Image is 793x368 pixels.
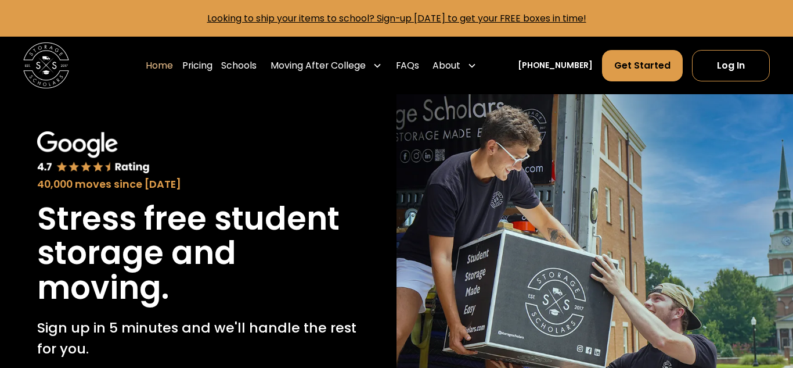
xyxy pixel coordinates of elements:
a: Home [146,49,173,81]
a: [PHONE_NUMBER] [518,59,593,72]
img: Storage Scholars main logo [23,42,69,88]
a: Looking to ship your items to school? Sign-up [DATE] to get your FREE boxes in time! [207,12,586,25]
div: Moving After College [271,59,366,73]
a: FAQs [396,49,419,81]
p: Sign up in 5 minutes and we'll handle the rest for you. [37,317,359,359]
img: Google 4.7 star rating [37,131,150,174]
div: 40,000 moves since [DATE] [37,177,359,192]
a: Get Started [602,50,683,81]
div: About [432,59,460,73]
a: Log In [692,50,770,81]
a: Schools [221,49,257,81]
a: Pricing [182,49,212,81]
h1: Stress free student storage and moving. [37,202,359,306]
